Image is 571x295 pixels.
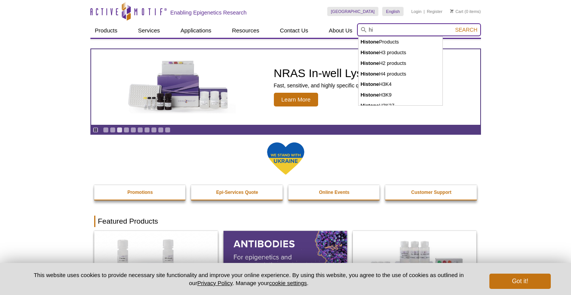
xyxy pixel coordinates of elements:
[137,127,143,133] a: Go to slide 6
[176,23,216,38] a: Applications
[424,7,425,16] li: |
[21,271,477,287] p: This website uses cookies to provide necessary site functionality and improve your online experie...
[453,26,479,33] button: Search
[90,23,122,38] a: Products
[127,190,153,195] strong: Promotions
[360,60,379,66] strong: Histone
[411,190,451,195] strong: Customer Support
[360,103,379,108] strong: Histone
[319,190,349,195] strong: Online Events
[359,69,442,79] li: H4 products
[359,58,442,69] li: H2 products
[360,50,379,55] strong: Histone
[103,127,109,133] a: Go to slide 1
[360,81,379,87] strong: Histone
[288,185,381,200] a: Online Events
[411,9,421,14] a: Login
[130,127,136,133] a: Go to slide 5
[144,127,150,133] a: Go to slide 7
[359,79,442,90] li: H3K4
[359,100,442,111] li: H3K27
[489,274,550,289] button: Got it!
[197,280,232,286] a: Privacy Policy
[360,71,379,77] strong: Histone
[93,127,98,133] a: Toggle autoplay
[327,7,379,16] a: [GEOGRAPHIC_DATA]
[275,23,313,38] a: Contact Us
[191,185,283,200] a: Epi-Services Quote
[124,127,129,133] a: Go to slide 4
[94,185,187,200] a: Promotions
[134,23,165,38] a: Services
[91,49,480,125] article: NRAS In-well Lysis ELISA Kit
[158,127,164,133] a: Go to slide 9
[450,7,481,16] li: (0 items)
[385,185,478,200] a: Customer Support
[357,23,481,36] input: Keyword, Cat. No.
[359,47,442,58] li: H3 products
[165,127,170,133] a: Go to slide 10
[274,82,429,89] p: Fast, sensitive, and highly specific quantification of human NRAS.
[94,216,477,227] h2: Featured Products
[121,61,236,113] img: NRAS In-well Lysis ELISA Kit
[360,39,379,45] strong: Histone
[151,127,157,133] a: Go to slide 8
[274,93,318,106] span: Learn More
[216,190,258,195] strong: Epi-Services Quote
[359,90,442,100] li: H3K9
[324,23,357,38] a: About Us
[117,127,122,133] a: Go to slide 3
[274,68,429,79] h2: NRAS In-well Lysis ELISA Kit
[427,9,442,14] a: Register
[227,23,264,38] a: Resources
[267,142,305,176] img: We Stand With Ukraine
[91,49,480,125] a: NRAS In-well Lysis ELISA Kit NRAS In-well Lysis ELISA Kit Fast, sensitive, and highly specific qu...
[269,280,307,286] button: cookie settings
[170,9,247,16] h2: Enabling Epigenetics Research
[450,9,454,13] img: Your Cart
[382,7,404,16] a: English
[455,27,477,33] span: Search
[360,92,379,98] strong: Histone
[110,127,116,133] a: Go to slide 2
[359,37,442,47] li: Products
[450,9,463,14] a: Cart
